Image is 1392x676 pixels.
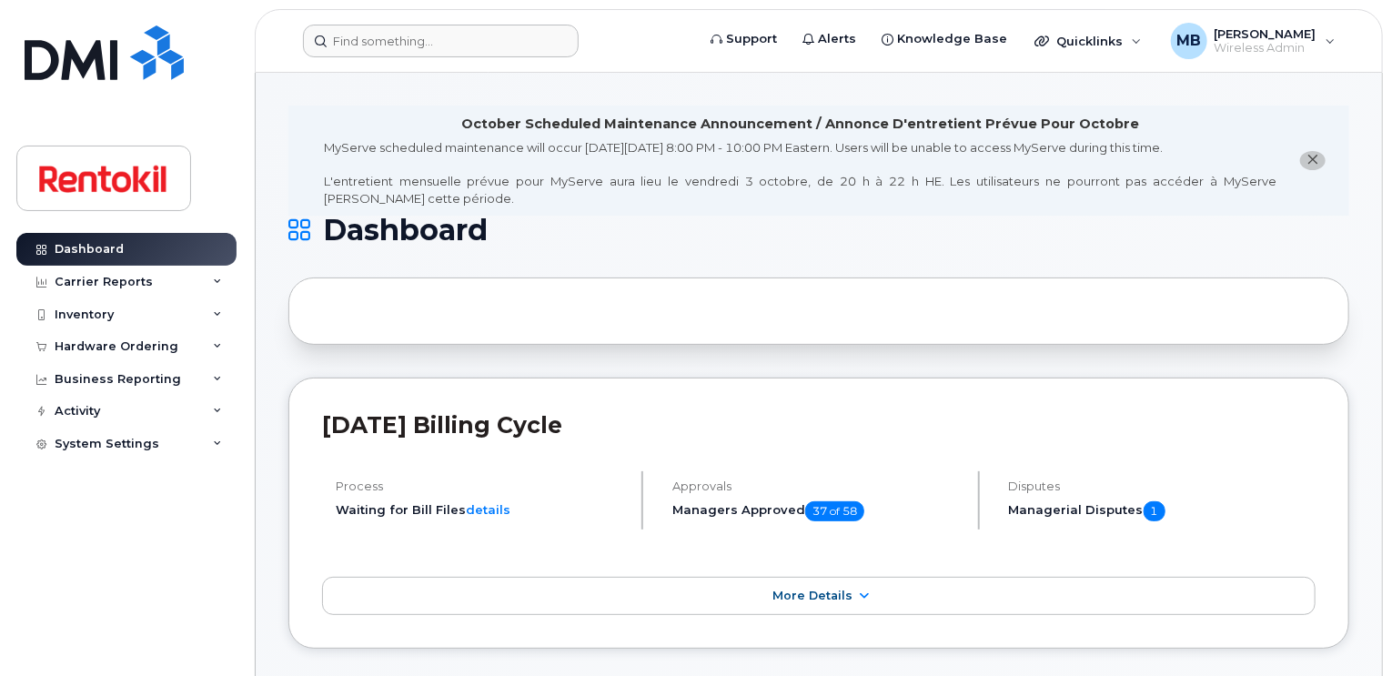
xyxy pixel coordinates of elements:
span: 37 of 58 [805,501,864,521]
h4: Process [336,479,626,493]
h5: Managers Approved [672,501,963,521]
h2: [DATE] Billing Cycle [322,411,1316,439]
h4: Approvals [672,479,963,493]
li: Waiting for Bill Files [336,501,626,519]
span: Dashboard [323,217,488,244]
div: October Scheduled Maintenance Announcement / Annonce D'entretient Prévue Pour Octobre [461,115,1139,134]
div: MyServe scheduled maintenance will occur [DATE][DATE] 8:00 PM - 10:00 PM Eastern. Users will be u... [324,139,1276,207]
span: 1 [1144,501,1165,521]
a: details [466,502,510,517]
span: More Details [772,589,852,602]
button: close notification [1300,151,1326,170]
h5: Managerial Disputes [1009,501,1316,521]
h4: Disputes [1009,479,1316,493]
